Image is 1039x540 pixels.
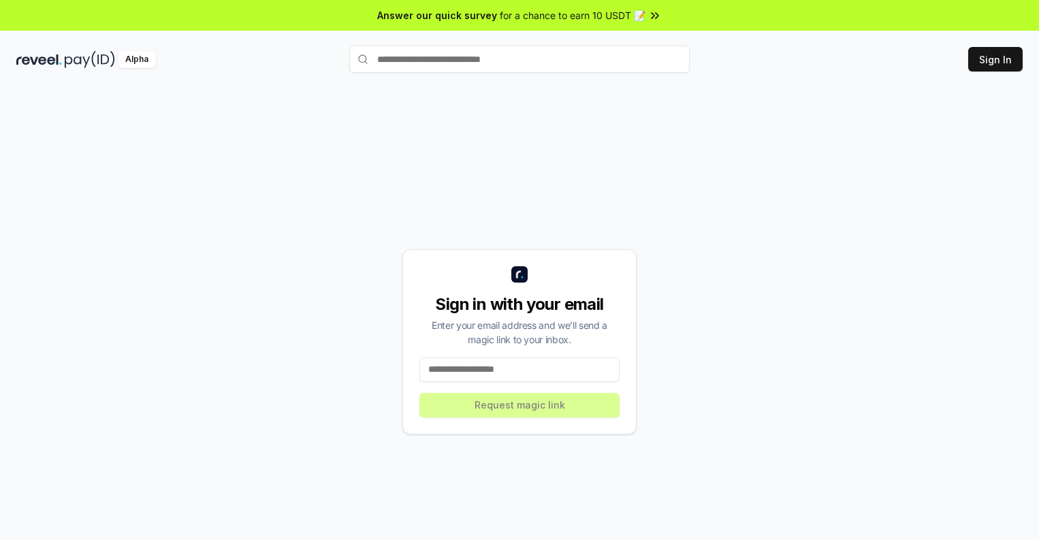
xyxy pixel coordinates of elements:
[65,51,115,68] img: pay_id
[419,293,620,315] div: Sign in with your email
[377,8,497,22] span: Answer our quick survey
[500,8,645,22] span: for a chance to earn 10 USDT 📝
[118,51,156,68] div: Alpha
[16,51,62,68] img: reveel_dark
[419,318,620,347] div: Enter your email address and we’ll send a magic link to your inbox.
[511,266,528,283] img: logo_small
[968,47,1023,72] button: Sign In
